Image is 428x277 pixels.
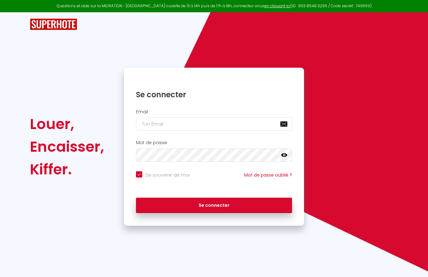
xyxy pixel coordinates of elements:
div: Kiffer. [30,158,104,181]
input: Ton Email [136,117,292,131]
h1: Se connecter [136,90,292,99]
div: Louer, [30,113,104,135]
h2: Mot de passe [136,140,292,145]
a: en cliquant ici [264,3,290,8]
img: SuperHote logo [30,19,77,30]
h2: Email [136,109,292,115]
a: Mot de passe oublié ? [244,172,292,178]
button: Se connecter [136,198,292,213]
div: Encaisser, [30,135,104,158]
